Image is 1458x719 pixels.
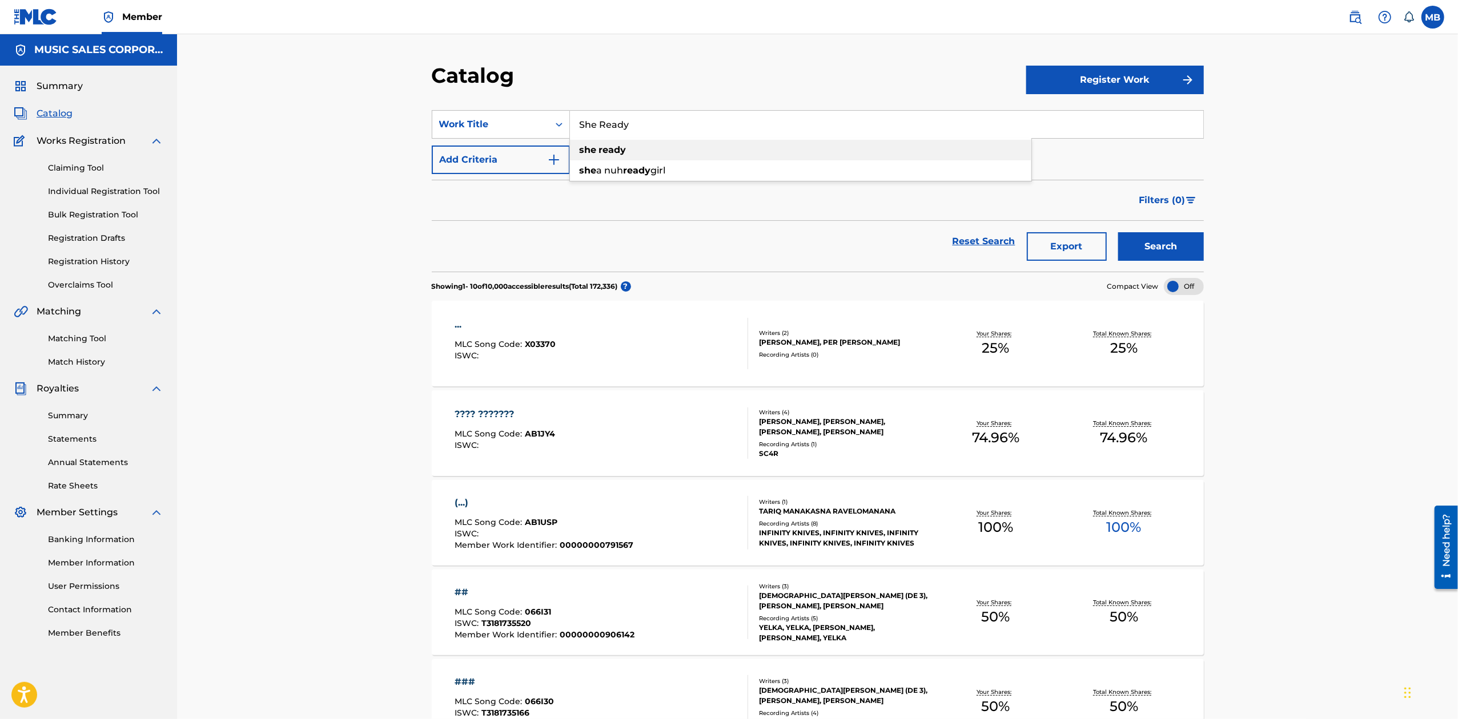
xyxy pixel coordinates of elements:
[14,107,27,120] img: Catalog
[455,407,555,421] div: ???? ???????
[759,519,931,528] div: Recording Artists ( 8 )
[1404,676,1411,710] div: Drag
[947,229,1021,254] a: Reset Search
[48,256,163,268] a: Registration History
[432,63,520,88] h2: Catalog
[48,627,163,639] a: Member Benefits
[1026,66,1204,94] button: Register Work
[1132,186,1204,215] button: Filters (0)
[1094,508,1155,517] p: Total Known Shares:
[455,496,633,510] div: (...)
[439,118,542,131] div: Work Title
[481,708,529,718] span: T3181735166
[1027,232,1107,261] button: Export
[455,318,556,332] div: ...
[455,618,481,628] span: ISWC :
[432,146,570,174] button: Add Criteria
[1110,696,1138,717] span: 50 %
[759,591,931,611] div: [DEMOGRAPHIC_DATA][PERSON_NAME] (DE 3), [PERSON_NAME], [PERSON_NAME]
[48,356,163,368] a: Match History
[37,107,73,120] span: Catalog
[150,382,163,395] img: expand
[1344,6,1367,29] a: Public Search
[981,696,1010,717] span: 50 %
[977,329,1014,338] p: Your Shares:
[580,144,597,155] strong: she
[48,457,163,468] a: Annual Statements
[48,534,163,546] a: Banking Information
[759,506,931,516] div: TARIQ MANAKASNA RAVELOMANANA
[1181,73,1195,87] img: f7272a7cc735f4ea7f67.svg
[455,696,525,706] span: MLC Song Code :
[432,390,1204,476] a: ???? ???????MLC Song Code:AB1JY4ISWC:Writers (4)[PERSON_NAME], [PERSON_NAME], [PERSON_NAME], [PER...
[759,498,931,506] div: Writers ( 1 )
[525,696,554,706] span: 066I30
[759,337,931,348] div: [PERSON_NAME], PER [PERSON_NAME]
[759,350,931,359] div: Recording Artists ( 0 )
[150,506,163,519] img: expand
[759,614,931,623] div: Recording Artists ( 5 )
[1110,607,1138,627] span: 50 %
[48,185,163,197] a: Individual Registration Tool
[14,134,29,148] img: Works Registration
[981,607,1010,627] span: 50 %
[14,79,83,93] a: SummarySummary
[34,43,163,56] h5: MUSIC SALES CORPORATION
[48,232,163,244] a: Registration Drafts
[150,305,163,318] img: expand
[1094,598,1155,607] p: Total Known Shares:
[455,339,525,349] span: MLC Song Code :
[759,582,931,591] div: Writers ( 3 )
[14,107,73,120] a: CatalogCatalog
[599,144,626,155] strong: ready
[14,305,28,318] img: Matching
[14,79,27,93] img: Summary
[1373,6,1396,29] div: Help
[1403,11,1415,23] div: Notifications
[37,305,81,318] span: Matching
[597,165,624,176] span: a nuh
[455,528,481,539] span: ISWC :
[37,79,83,93] span: Summary
[48,557,163,569] a: Member Information
[580,165,597,176] strong: she
[525,517,557,527] span: AB1USP
[1186,197,1196,204] img: filter
[14,9,58,25] img: MLC Logo
[14,43,27,57] img: Accounts
[48,333,163,345] a: Matching Tool
[432,569,1204,655] a: ##MLC Song Code:066I31ISWC:T3181735520Member Work Identifier:00000000906142Writers (3)[DEMOGRAPHI...
[1426,502,1458,593] iframe: Resource Center
[455,540,560,550] span: Member Work Identifier :
[48,410,163,422] a: Summary
[1100,427,1148,448] span: 74.96 %
[977,419,1014,427] p: Your Shares:
[560,540,633,550] span: 00000000791567
[48,209,163,221] a: Bulk Registration Tool
[972,427,1019,448] span: 74.96 %
[1094,419,1155,427] p: Total Known Shares:
[759,528,931,548] div: INFINITY KNIVES, INFINITY KNIVES, INFINITY KNIVES, INFINITY KNIVES, INFINITY KNIVES
[1139,193,1186,207] span: Filters ( 0 )
[432,281,618,292] p: Showing 1 - 10 of 10,000 accessible results (Total 172,336 )
[455,675,636,689] div: ###
[37,134,126,148] span: Works Registration
[977,688,1014,696] p: Your Shares:
[525,429,555,439] span: AB1JY4
[150,134,163,148] img: expand
[48,480,163,492] a: Rate Sheets
[48,162,163,174] a: Claiming Tool
[1107,281,1159,292] span: Compact View
[525,607,551,617] span: 066I31
[759,417,931,437] div: [PERSON_NAME], [PERSON_NAME], [PERSON_NAME], [PERSON_NAME]
[624,165,651,176] strong: ready
[525,339,556,349] span: X03370
[1094,688,1155,696] p: Total Known Shares:
[1094,329,1155,338] p: Total Known Shares:
[48,433,163,445] a: Statements
[432,480,1204,565] a: (...)MLC Song Code:AB1USPISWC:Member Work Identifier:00000000791567Writers (1)TARIQ MANAKASNA RAV...
[455,585,634,599] div: ##
[759,449,931,459] div: SC4R
[481,618,531,628] span: T3181735520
